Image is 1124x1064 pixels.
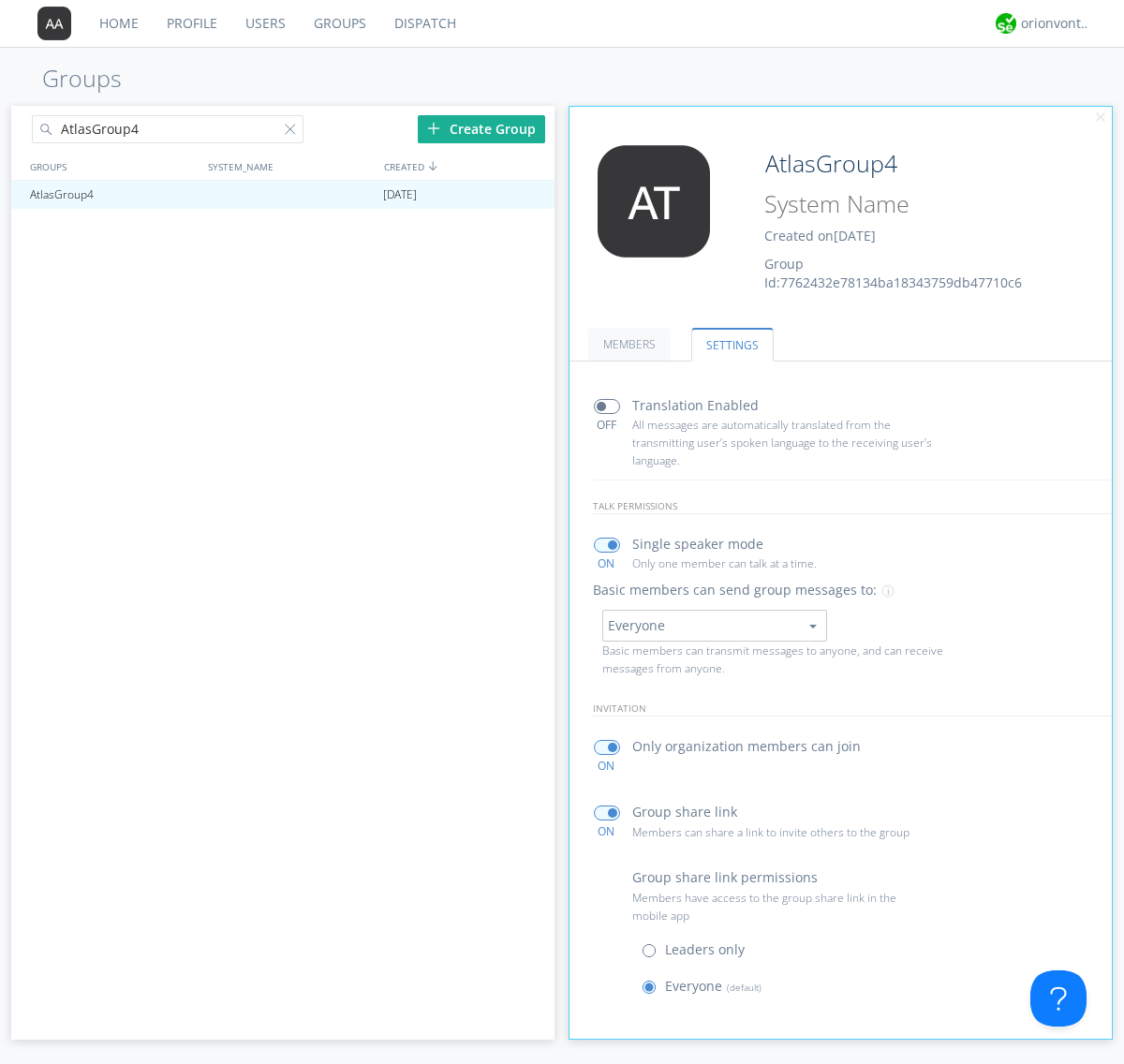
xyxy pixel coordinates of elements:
p: Only one member can talk at a time. [632,554,932,572]
p: Basic members can send group messages to: [593,580,877,600]
a: SETTINGS [691,328,774,362]
p: invitation [593,701,1113,717]
span: Created on [764,227,876,244]
input: Group Name [758,145,1060,183]
div: Create Group [418,115,545,143]
iframe: Toggle Customer Support [1030,970,1087,1027]
p: Members have access to the group share link in the mobile app [632,889,932,924]
p: Translation Enabled [632,395,759,416]
div: ON [585,555,628,571]
p: Everyone [665,976,762,997]
img: 373638.png [584,145,724,258]
a: AtlasGroup4[DATE] [11,181,555,209]
p: talk permissions [593,498,1113,514]
div: orionvontas+atlas+automation+org2 [1021,14,1091,33]
button: Everyone [602,610,827,642]
img: plus.svg [427,122,440,135]
div: SYSTEM_NAME [203,153,379,180]
img: 29d36aed6fa347d5a1537e7736e6aa13 [996,13,1016,34]
input: Search groups [32,115,303,143]
p: Single speaker mode [632,534,763,554]
p: Only organization members can join [632,736,861,757]
input: System Name [758,186,1060,222]
div: AtlasGroup4 [25,181,200,209]
p: Basic members can transmit messages to anyone, and can receive messages from anyone. [602,642,953,677]
p: Group share link permissions [632,867,818,888]
img: 373638.png [37,7,71,40]
a: MEMBERS [588,328,671,361]
p: All messages are automatically translated from the transmitting user’s spoken language to the rec... [632,416,932,470]
span: Group Id: 7762432e78134ba18343759db47710c6 [764,255,1022,291]
span: (default) [722,981,762,994]
img: cancel.svg [1094,111,1107,125]
div: GROUPS [25,153,199,180]
div: ON [585,758,628,774]
span: [DATE] [383,181,417,209]
p: Group share link [632,802,737,822]
p: Leaders only [665,939,745,960]
div: CREATED [379,153,556,180]
p: Members can share a link to invite others to the group [632,823,932,841]
span: [DATE] [834,227,876,244]
div: ON [585,823,628,839]
div: OFF [585,417,628,433]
